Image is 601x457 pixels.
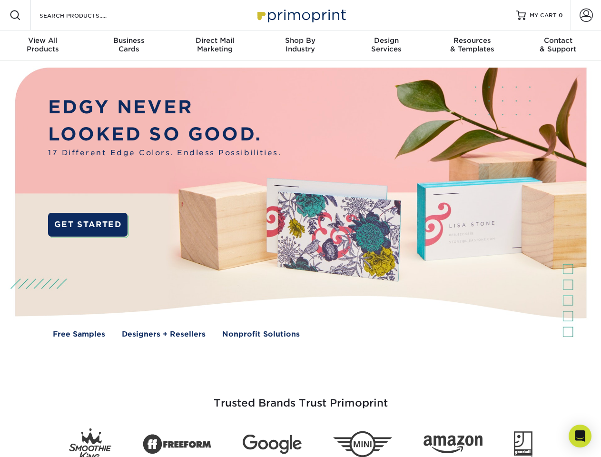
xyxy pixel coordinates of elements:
iframe: Google Customer Reviews [2,428,81,454]
span: Direct Mail [172,36,257,45]
div: Industry [257,36,343,53]
span: Resources [429,36,515,45]
div: Services [344,36,429,53]
h3: Trusted Brands Trust Primoprint [22,374,579,421]
a: Designers + Resellers [122,329,206,340]
p: EDGY NEVER [48,94,281,121]
span: Shop By [257,36,343,45]
img: Primoprint [253,5,348,25]
div: Marketing [172,36,257,53]
div: & Support [515,36,601,53]
span: 0 [559,12,563,19]
a: Contact& Support [515,30,601,61]
img: Goodwill [514,431,532,457]
p: LOOKED SO GOOD. [48,121,281,148]
a: BusinessCards [86,30,171,61]
a: Nonprofit Solutions [222,329,300,340]
img: Google [243,435,302,454]
span: MY CART [530,11,557,20]
a: Shop ByIndustry [257,30,343,61]
a: Direct MailMarketing [172,30,257,61]
a: GET STARTED [48,213,128,237]
span: Business [86,36,171,45]
a: Free Samples [53,329,105,340]
div: Cards [86,36,171,53]
img: Amazon [424,436,483,454]
a: DesignServices [344,30,429,61]
span: Contact [515,36,601,45]
span: 17 Different Edge Colors. Endless Possibilities. [48,148,281,159]
span: Design [344,36,429,45]
div: & Templates [429,36,515,53]
input: SEARCH PRODUCTS..... [39,10,131,21]
div: Open Intercom Messenger [569,425,591,447]
a: Resources& Templates [429,30,515,61]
